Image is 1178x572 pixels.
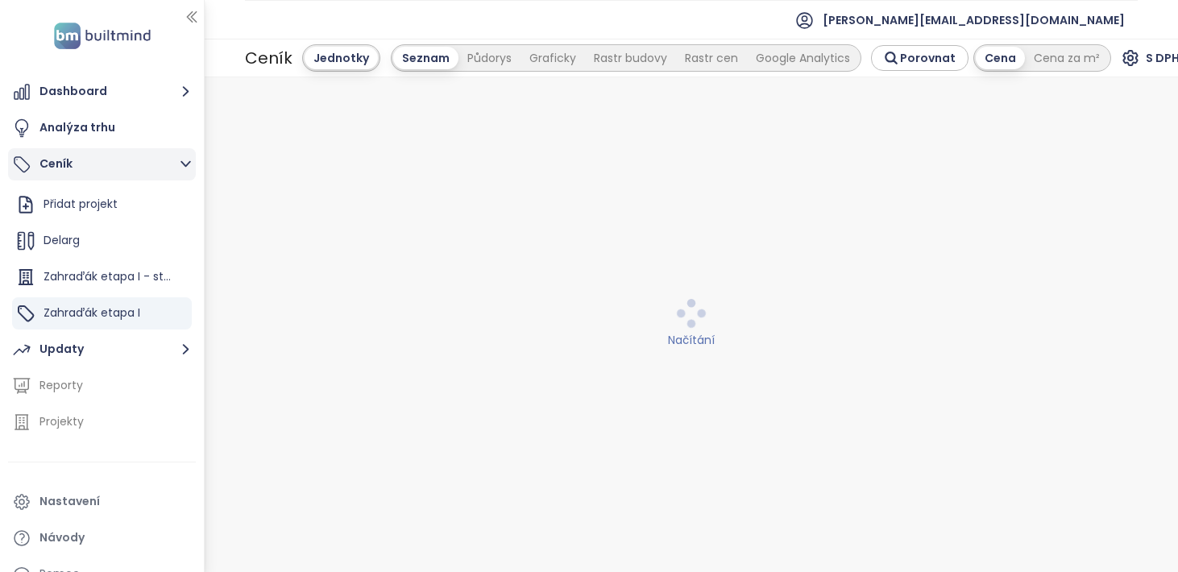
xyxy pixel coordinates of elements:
div: Cena za m² [1025,47,1109,69]
div: Analýza trhu [39,118,115,138]
div: Google Analytics [747,47,859,69]
button: Updaty [8,334,196,366]
span: Zahraďák etapa I - statický [44,268,197,284]
div: Rastr cen [676,47,747,69]
div: Zahraďák etapa I - statický [12,261,192,293]
div: Přidat projekt [12,189,192,221]
div: Zahraďák etapa I [12,297,192,330]
a: Projekty [8,406,196,438]
span: Porovnat [900,49,956,67]
a: Nastavení [8,486,196,518]
img: logo [49,19,156,52]
a: Analýza trhu [8,112,196,144]
button: Ceník [8,148,196,180]
div: Rastr budovy [585,47,676,69]
span: [PERSON_NAME][EMAIL_ADDRESS][DOMAIN_NAME] [823,1,1125,39]
div: Seznam [393,47,458,69]
button: Dashboard [8,76,196,108]
div: Cena [976,47,1025,69]
span: Zahraďák etapa I [44,305,140,321]
div: Graficky [521,47,585,69]
div: Načítání [215,331,1168,349]
div: Nastavení [39,491,100,512]
button: Porovnat [871,45,969,71]
div: Půdorys [458,47,521,69]
a: Reporty [8,370,196,402]
div: Updaty [39,339,84,359]
div: Delarg [12,225,192,257]
div: Ceník [245,44,292,73]
div: Reporty [39,375,83,396]
span: Delarg [44,232,80,248]
div: Projekty [39,412,84,432]
div: Návody [39,528,85,548]
a: Návody [8,522,196,554]
div: Přidat projekt [44,194,118,214]
div: Jednotky [305,47,378,69]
